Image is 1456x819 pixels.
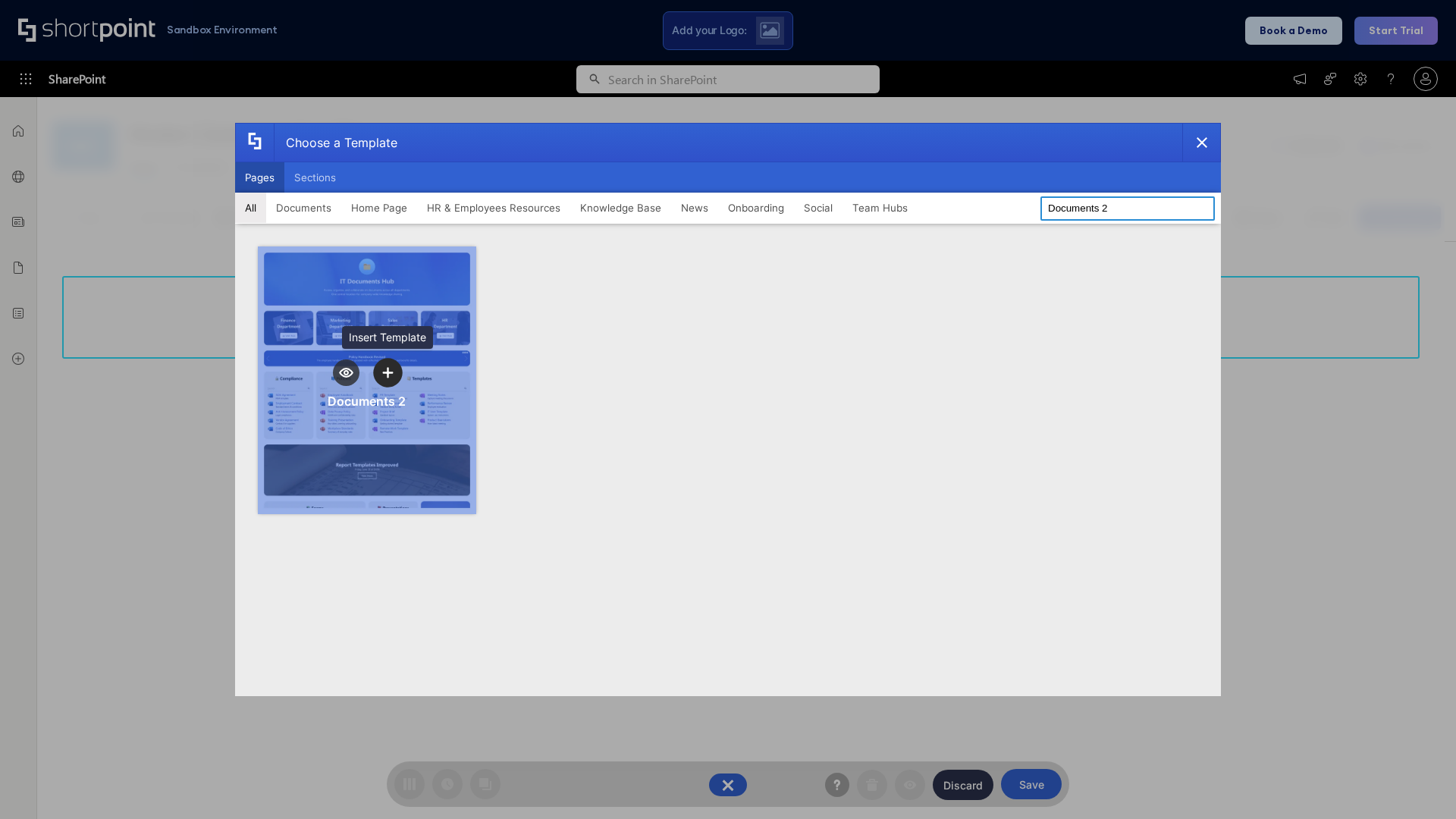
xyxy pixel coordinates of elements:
[235,193,266,223] button: All
[794,193,843,223] button: Social
[671,193,718,223] button: News
[1380,746,1456,819] iframe: Chat Widget
[1040,196,1215,221] input: Search
[235,123,1221,696] div: template selector
[718,193,794,223] button: Onboarding
[417,193,570,223] button: HR & Employees Resources
[843,193,918,223] button: Team Hubs
[235,162,284,193] button: Pages
[266,193,341,223] button: Documents
[284,162,346,193] button: Sections
[328,394,406,409] div: Documents 2
[341,193,417,223] button: Home Page
[570,193,671,223] button: Knowledge Base
[274,124,397,162] div: Choose a Template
